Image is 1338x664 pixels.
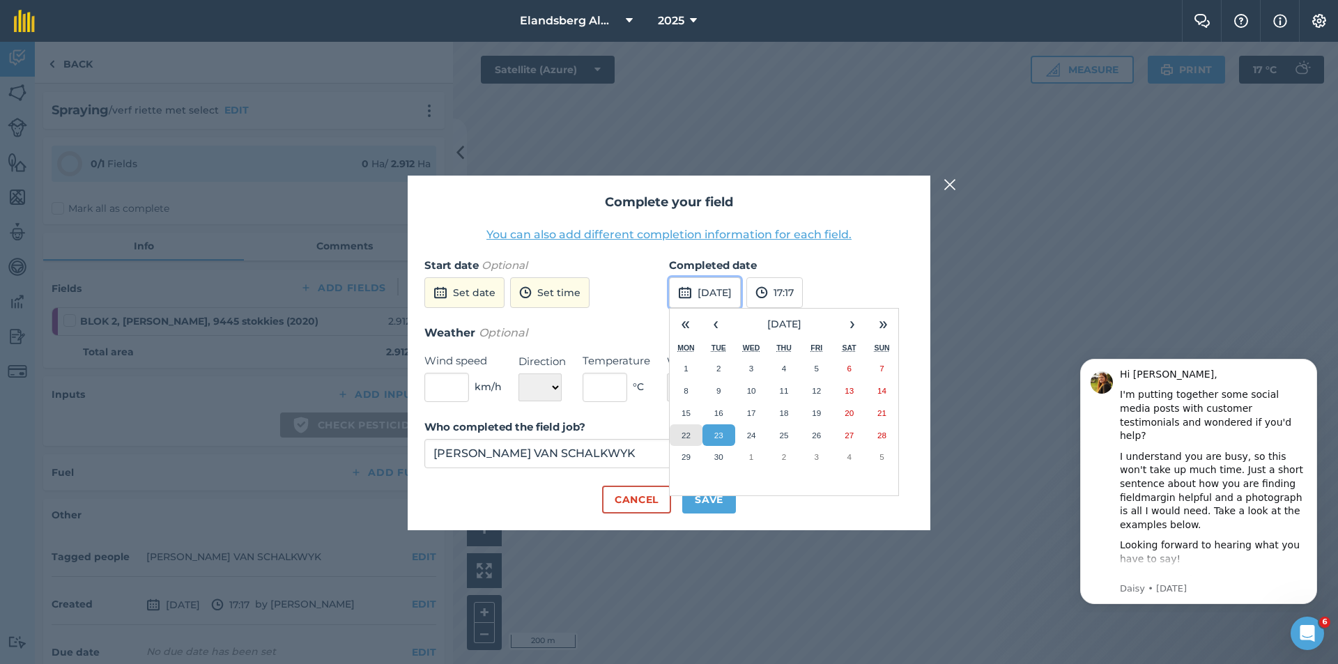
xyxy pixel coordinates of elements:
button: September 15, 2025 [670,402,702,424]
button: September 7, 2025 [866,357,898,380]
abbr: September 2, 2025 [716,364,721,373]
iframe: Intercom notifications message [1059,346,1338,612]
span: km/h [475,379,502,394]
strong: Who completed the field job? [424,420,585,433]
abbr: September 27, 2025 [845,431,854,440]
h3: Weather [424,324,914,342]
abbr: September 20, 2025 [845,408,854,417]
button: September 18, 2025 [768,402,801,424]
img: A question mark icon [1233,14,1249,28]
img: A cog icon [1311,14,1328,28]
abbr: September 22, 2025 [682,431,691,440]
button: September 16, 2025 [702,402,735,424]
img: svg+xml;base64,PD94bWwgdmVyc2lvbj0iMS4wIiBlbmNvZGluZz0idXRmLTgiPz4KPCEtLSBHZW5lcmF0b3I6IEFkb2JlIE... [755,284,768,301]
abbr: September 11, 2025 [779,386,788,395]
button: September 28, 2025 [866,424,898,447]
abbr: Monday [677,343,695,352]
abbr: September 8, 2025 [684,386,688,395]
button: September 23, 2025 [702,424,735,447]
button: September 10, 2025 [735,380,768,402]
button: September 4, 2025 [768,357,801,380]
button: October 5, 2025 [866,446,898,468]
button: September 14, 2025 [866,380,898,402]
abbr: September 24, 2025 [747,431,756,440]
img: svg+xml;base64,PHN2ZyB4bWxucz0iaHR0cDovL3d3dy53My5vcmcvMjAwMC9zdmciIHdpZHRoPSIxNyIgaGVpZ2h0PSIxNy... [1273,13,1287,29]
abbr: September 7, 2025 [879,364,884,373]
button: September 13, 2025 [833,380,866,402]
button: September 24, 2025 [735,424,768,447]
button: September 8, 2025 [670,380,702,402]
em: Optional [482,258,528,272]
em: Optional [479,326,528,339]
button: September 27, 2025 [833,424,866,447]
abbr: Tuesday [712,343,726,352]
strong: Completed date [669,258,757,272]
iframe: Intercom live chat [1291,617,1324,650]
abbr: September 30, 2025 [714,452,723,461]
span: 6 [1319,617,1330,628]
abbr: September 14, 2025 [877,386,886,395]
button: Save [682,486,736,514]
button: October 3, 2025 [800,446,833,468]
abbr: Friday [810,343,822,352]
img: svg+xml;base64,PD94bWwgdmVyc2lvbj0iMS4wIiBlbmNvZGluZz0idXRmLTgiPz4KPCEtLSBHZW5lcmF0b3I6IEFkb2JlIE... [433,284,447,301]
abbr: September 29, 2025 [682,452,691,461]
abbr: Thursday [776,343,792,352]
abbr: September 3, 2025 [749,364,753,373]
button: « [670,309,700,339]
abbr: September 12, 2025 [812,386,821,395]
button: September 29, 2025 [670,446,702,468]
button: September 6, 2025 [833,357,866,380]
button: September 17, 2025 [735,402,768,424]
abbr: September 5, 2025 [815,364,819,373]
abbr: October 5, 2025 [879,452,884,461]
abbr: September 13, 2025 [845,386,854,395]
button: ‹ [700,309,731,339]
span: Elandsberg Almonds [520,13,620,29]
abbr: September 16, 2025 [714,408,723,417]
abbr: September 4, 2025 [782,364,786,373]
button: September 25, 2025 [768,424,801,447]
button: September 12, 2025 [800,380,833,402]
img: svg+xml;base64,PD94bWwgdmVyc2lvbj0iMS4wIiBlbmNvZGluZz0idXRmLTgiPz4KPCEtLSBHZW5lcmF0b3I6IEFkb2JlIE... [678,284,692,301]
button: You can also add different completion information for each field. [486,226,852,243]
abbr: October 2, 2025 [782,452,786,461]
h2: Complete your field [424,192,914,213]
span: 2025 [658,13,684,29]
abbr: September 1, 2025 [684,364,688,373]
button: October 1, 2025 [735,446,768,468]
abbr: September 19, 2025 [812,408,821,417]
button: Cancel [602,486,671,514]
label: Wind speed [424,353,502,369]
abbr: October 4, 2025 [847,452,851,461]
abbr: Sunday [874,343,889,352]
abbr: October 1, 2025 [749,452,753,461]
button: 17:17 [746,277,803,308]
button: October 4, 2025 [833,446,866,468]
abbr: September 26, 2025 [812,431,821,440]
label: Weather [667,353,736,370]
img: svg+xml;base64,PHN2ZyB4bWxucz0iaHR0cDovL3d3dy53My5vcmcvMjAwMC9zdmciIHdpZHRoPSIyMiIgaGVpZ2h0PSIzMC... [944,176,956,193]
label: Direction [518,353,566,370]
button: September 11, 2025 [768,380,801,402]
button: » [868,309,898,339]
label: Temperature [583,353,650,369]
button: September 22, 2025 [670,424,702,447]
button: September 19, 2025 [800,402,833,424]
abbr: October 3, 2025 [815,452,819,461]
span: [DATE] [767,318,801,330]
abbr: September 23, 2025 [714,431,723,440]
button: September 1, 2025 [670,357,702,380]
button: [DATE] [731,309,837,339]
abbr: Saturday [843,343,856,352]
button: September 21, 2025 [866,402,898,424]
strong: Start date [424,258,479,272]
abbr: September 15, 2025 [682,408,691,417]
